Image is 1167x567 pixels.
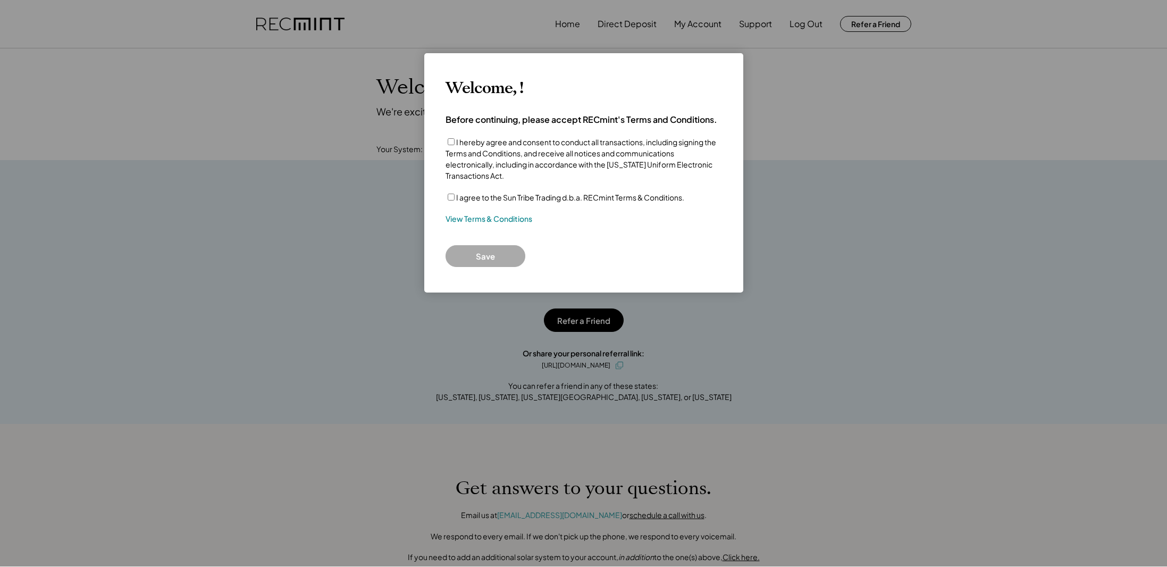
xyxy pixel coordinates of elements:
label: I agree to the Sun Tribe Trading d.b.a. RECmint Terms & Conditions. [456,193,684,202]
label: I hereby agree and consent to conduct all transactions, including signing the Terms and Condition... [446,137,716,180]
a: View Terms & Conditions [446,214,532,224]
h3: Welcome, ! [446,79,523,98]
button: Save [446,245,525,267]
h4: Before continuing, please accept RECmint's Terms and Conditions. [446,114,717,126]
